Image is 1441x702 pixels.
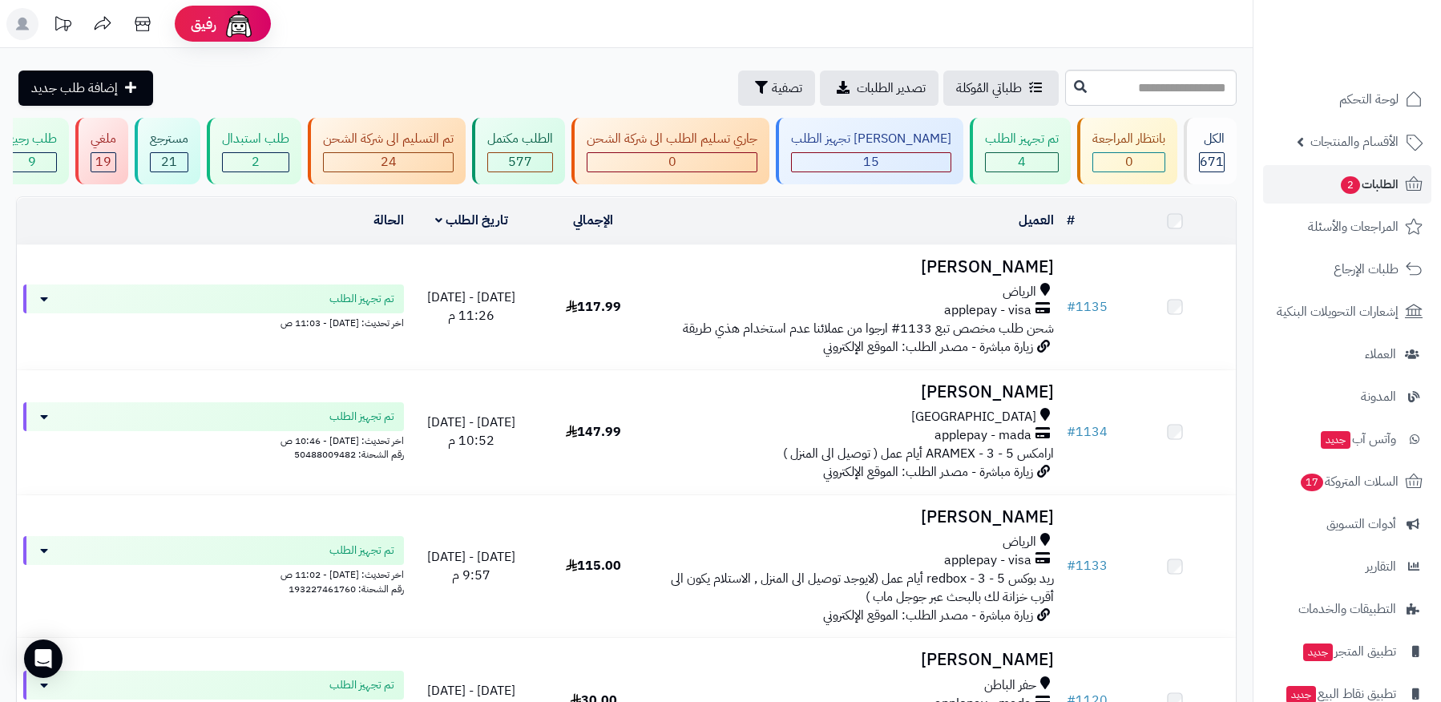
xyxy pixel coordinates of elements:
[934,426,1031,445] span: applepay - mada
[660,258,1053,276] h3: [PERSON_NAME]
[487,130,553,148] div: الطلب مكتمل
[1093,153,1165,171] div: 0
[985,130,1059,148] div: تم تجهيز الطلب
[1263,632,1431,671] a: تطبيق المتجرجديد
[1092,130,1165,148] div: بانتظار المراجعة
[984,676,1036,695] span: حفر الباطن
[23,313,404,330] div: اخر تحديث: [DATE] - 11:03 ص
[660,508,1053,526] h3: [PERSON_NAME]
[1332,41,1426,75] img: logo-2.png
[151,153,188,171] div: 21
[305,118,469,184] a: تم التسليم الى شركة الشحن 24
[1341,176,1360,194] span: 2
[1302,640,1396,663] span: تطبيق المتجر
[823,606,1033,625] span: زيارة مباشرة - مصدر الطلب: الموقع الإلكتروني
[587,130,757,148] div: جاري تسليم الطلب الى شركة الشحن
[820,71,938,106] a: تصدير الطلبات
[660,651,1053,669] h3: [PERSON_NAME]
[329,543,394,559] span: تم تجهيز الطلب
[329,409,394,425] span: تم تجهيز الطلب
[1263,165,1431,204] a: الطلبات2
[566,422,621,442] span: 147.99
[427,288,515,325] span: [DATE] - [DATE] 11:26 م
[1067,422,1076,442] span: #
[683,319,1054,338] span: شحن طلب مخصص تبع 1133# ارجوا من عملائنا عدم استخدام هذي طريقة
[783,444,1054,463] span: ارامكس ARAMEX - 3 - 5 أيام عمل ( توصيل الى المنزل )
[508,152,532,171] span: 577
[329,291,394,307] span: تم تجهيز الطلب
[252,152,260,171] span: 2
[488,153,552,171] div: 577
[131,118,204,184] a: مسترجع 21
[1298,598,1396,620] span: التطبيقات والخدمات
[568,118,773,184] a: جاري تسليم الطلب الى شركة الشحن 0
[18,71,153,106] a: إضافة طلب جديد
[573,211,613,230] a: الإجمالي
[944,301,1031,320] span: applepay - visa
[91,130,116,148] div: ملغي
[24,639,63,678] div: Open Intercom Messenger
[967,118,1074,184] a: تم تجهيز الطلب 4
[772,79,802,98] span: تصفية
[42,8,83,44] a: تحديثات المنصة
[1200,152,1224,171] span: 671
[1263,462,1431,501] a: السلات المتروكة17
[329,677,394,693] span: تم تجهيز الطلب
[1299,470,1399,493] span: السلات المتروكة
[23,431,404,448] div: اخر تحديث: [DATE] - 10:46 ص
[1263,590,1431,628] a: التطبيقات والخدمات
[1199,130,1225,148] div: الكل
[1334,258,1399,280] span: طلبات الإرجاع
[1074,118,1181,184] a: بانتظار المراجعة 0
[1263,208,1431,246] a: المراجعات والأسئلة
[943,71,1059,106] a: طلباتي المُوكلة
[671,569,1054,607] span: ريد بوكس redbox - 3 - 5 أيام عمل (لايوجد توصيل الى المنزل , الاستلام يكون الى أقرب خزانة لك بالبح...
[1018,152,1026,171] span: 4
[469,118,568,184] a: الطلب مكتمل 577
[204,118,305,184] a: طلب استبدال 2
[1003,283,1036,301] span: الرياض
[911,408,1036,426] span: [GEOGRAPHIC_DATA]
[1263,335,1431,373] a: العملاء
[191,14,216,34] span: رفيق
[323,130,454,148] div: تم التسليم الى شركة الشحن
[223,153,289,171] div: 2
[1067,422,1108,442] a: #1134
[7,130,57,148] div: طلب رجيع
[986,153,1058,171] div: 4
[294,447,404,462] span: رقم الشحنة: 50488009482
[1067,211,1075,230] a: #
[91,153,115,171] div: 19
[1067,556,1108,575] a: #1133
[863,152,879,171] span: 15
[1263,377,1431,416] a: المدونة
[1301,474,1323,491] span: 17
[1365,343,1396,365] span: العملاء
[1319,428,1396,450] span: وآتس آب
[956,79,1022,98] span: طلباتي المُوكلة
[95,152,111,171] span: 19
[1263,80,1431,119] a: لوحة التحكم
[324,153,453,171] div: 24
[31,79,118,98] span: إضافة طلب جديد
[373,211,404,230] a: الحالة
[1263,505,1431,543] a: أدوات التسويق
[1067,556,1076,575] span: #
[1361,385,1396,408] span: المدونة
[381,152,397,171] span: 24
[587,153,757,171] div: 0
[1263,292,1431,331] a: إشعارات التحويلات البنكية
[1277,301,1399,323] span: إشعارات التحويلات البنكية
[738,71,815,106] button: تصفية
[427,413,515,450] span: [DATE] - [DATE] 10:52 م
[1263,420,1431,458] a: وآتس آبجديد
[1339,88,1399,111] span: لوحة التحكم
[435,211,508,230] a: تاريخ الطلب
[289,582,404,596] span: رقم الشحنة: 193227461760
[566,297,621,317] span: 117.99
[161,152,177,171] span: 21
[944,551,1031,570] span: applepay - visa
[23,565,404,582] div: اخر تحديث: [DATE] - 11:02 ص
[773,118,967,184] a: [PERSON_NAME] تجهيز الطلب 15
[1308,216,1399,238] span: المراجعات والأسئلة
